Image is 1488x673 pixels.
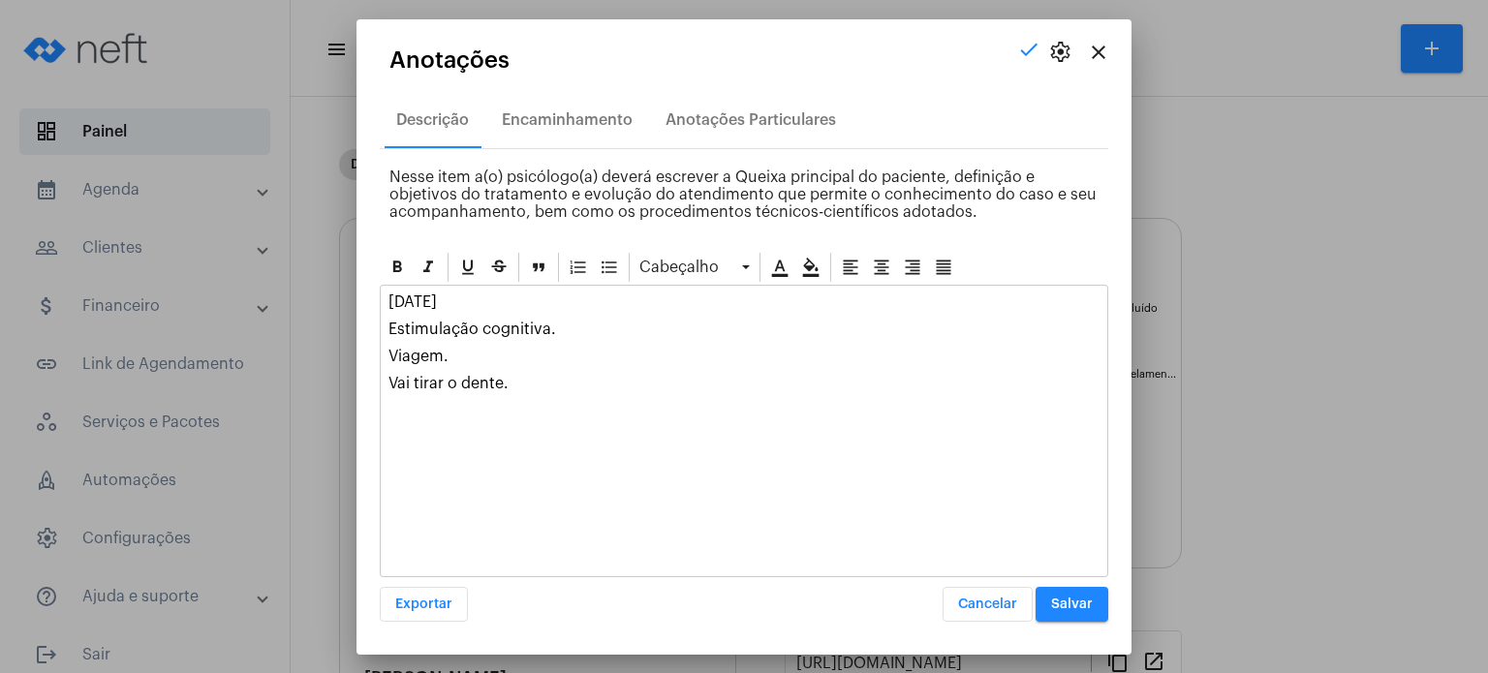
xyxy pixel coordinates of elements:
div: Cabeçalho [635,253,755,282]
span: Nesse item a(o) psicólogo(a) deverá escrever a Queixa principal do paciente, definição e objetivo... [389,169,1097,220]
div: Alinhar à esquerda [836,253,865,282]
button: settings [1040,33,1079,72]
mat-icon: check [1017,38,1040,61]
div: Negrito [383,253,412,282]
div: Sublinhado [453,253,482,282]
div: Strike [484,253,513,282]
div: Descrição [396,111,469,129]
div: Alinhar à direita [898,253,927,282]
p: Estimulação cognitiva. [388,321,1100,338]
p: Viagem. [388,348,1100,365]
span: settings [1048,41,1071,64]
div: Alinhar ao centro [867,253,896,282]
button: Salvar [1036,587,1108,622]
span: Exportar [395,597,452,611]
button: Exportar [380,587,468,622]
div: Cor de fundo [796,253,825,282]
div: Bullet List [595,253,624,282]
span: Cancelar [958,597,1017,611]
button: Cancelar [943,587,1033,622]
div: Cor do texto [765,253,794,282]
div: Anotações Particulares [666,111,836,129]
div: Ordered List [564,253,593,282]
span: Salvar [1051,597,1093,611]
p: [DATE] [388,293,1100,311]
mat-icon: close [1087,41,1110,64]
div: Blockquote [524,253,553,282]
div: Itálico [414,253,443,282]
p: Vai tirar o dente. [388,375,1100,392]
div: Alinhar justificado [929,253,958,282]
div: Encaminhamento [502,111,633,129]
span: Anotações [389,47,510,73]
